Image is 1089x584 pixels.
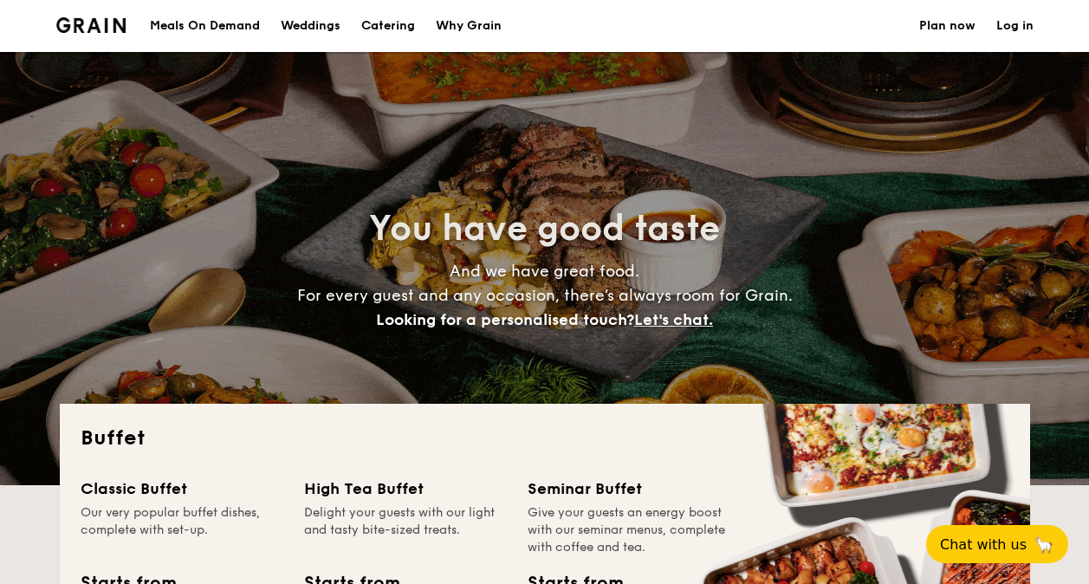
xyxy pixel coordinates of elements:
span: Chat with us [940,536,1027,553]
div: High Tea Buffet [304,477,507,501]
div: Give your guests an energy boost with our seminar menus, complete with coffee and tea. [528,504,730,556]
div: Seminar Buffet [528,477,730,501]
span: And we have great food. For every guest and any occasion, there’s always room for Grain. [297,262,793,329]
span: You have good taste [369,208,720,250]
img: Grain [56,17,126,33]
span: 🦙 [1034,535,1054,555]
div: Classic Buffet [81,477,283,501]
div: Delight your guests with our light and tasty bite-sized treats. [304,504,507,556]
span: Looking for a personalised touch? [376,310,634,329]
button: Chat with us🦙 [926,525,1068,563]
a: Logotype [56,17,126,33]
h2: Buffet [81,425,1009,452]
div: Our very popular buffet dishes, complete with set-up. [81,504,283,556]
span: Let's chat. [634,310,713,329]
